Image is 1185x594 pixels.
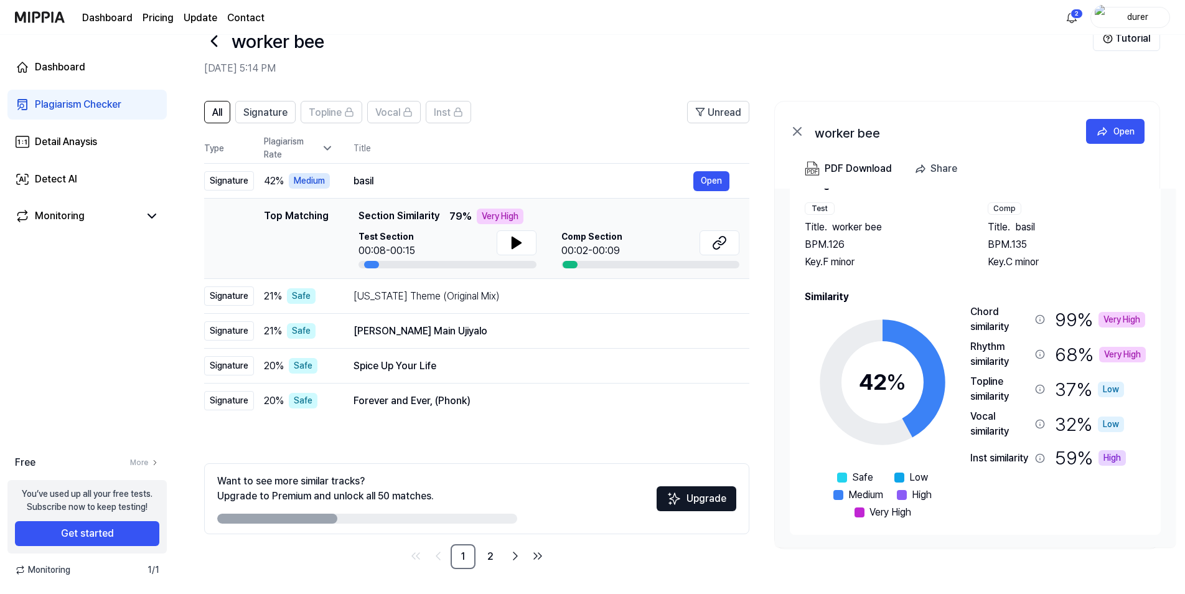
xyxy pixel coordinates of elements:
[657,486,736,511] button: Upgrade
[667,491,681,506] img: Sparkles
[1098,417,1124,432] div: Low
[909,156,967,181] button: Share
[358,209,439,224] span: Section Similarity
[35,134,97,149] div: Detail Anaysis
[886,369,906,395] span: %
[1070,9,1083,19] div: 2
[354,289,729,304] div: [US_STATE] Theme (Original Mix)
[130,457,159,468] a: More
[15,563,70,577] span: Monitoring
[1090,7,1170,28] button: profiledurer
[82,11,133,26] a: Dashboard
[825,161,892,177] div: PDF Download
[232,27,324,55] h1: worker bee
[478,544,503,569] a: 2
[287,288,316,304] div: Safe
[204,286,254,306] div: Signature
[264,174,284,189] span: 42 %
[354,174,693,189] div: basil
[657,497,736,509] a: SparklesUpgrade
[35,209,85,224] div: Monitoring
[988,220,1010,235] span: Title .
[212,105,222,120] span: All
[708,105,741,120] span: Unread
[869,505,911,520] span: Very High
[264,289,282,304] span: 21 %
[1086,119,1145,144] button: Open
[287,323,316,339] div: Safe
[354,324,729,339] div: [PERSON_NAME] Main Ujiyalo
[35,97,121,112] div: Plagiarism Checker
[243,105,288,120] span: Signature
[930,161,957,177] div: Share
[204,133,254,164] th: Type
[805,237,963,252] div: BPM. 126
[354,359,729,374] div: Spice Up Your Life
[1055,444,1126,472] div: 59 %
[988,202,1021,215] div: Comp
[204,61,1093,76] h2: [DATE] 5:14 PM
[505,546,525,566] a: Go to next page
[264,324,282,339] span: 21 %
[204,101,230,123] button: All
[1055,374,1124,404] div: 37 %
[7,164,167,194] a: Detect AI
[912,488,932,502] span: High
[1093,26,1160,51] button: Tutorial
[264,135,334,161] div: Plagiarism Rate
[805,255,963,270] div: Key. F minor
[264,209,329,268] div: Top Matching
[15,209,139,224] a: Monitoring
[805,290,1146,304] h2: Similarity
[1098,450,1126,466] div: High
[289,358,317,374] div: Safe
[204,171,254,191] div: Signature
[970,409,1030,439] div: Vocal similarity
[148,563,159,577] span: 1 / 1
[367,101,421,123] button: Vocal
[852,470,873,485] span: Safe
[1095,5,1110,30] img: profile
[406,546,426,566] a: Go to first page
[805,202,835,215] div: Test
[375,105,400,120] span: Vocal
[1113,125,1135,138] div: Open
[235,101,296,123] button: Signature
[22,488,152,514] div: You’ve used up all your free tests. Subscribe now to keep testing!
[428,546,448,566] a: Go to previous page
[1055,409,1124,439] div: 32 %
[970,339,1030,369] div: Rhythm similarity
[859,365,906,399] div: 42
[451,544,475,569] a: 1
[15,455,35,470] span: Free
[832,220,882,235] span: worker bee
[805,161,820,176] img: PDF Download
[289,393,317,408] div: Safe
[449,209,472,224] span: 79 %
[15,521,159,546] button: Get started
[848,488,883,502] span: Medium
[988,237,1146,252] div: BPM. 135
[1064,10,1079,25] img: 알림
[1103,34,1113,44] img: Help
[289,173,330,189] div: Medium
[204,356,254,375] div: Signature
[561,243,622,258] div: 00:02-00:09
[477,209,523,224] div: Very High
[217,474,434,504] div: Want to see more similar tracks? Upgrade to Premium and unlock all 50 matches.
[970,304,1030,334] div: Chord similarity
[184,11,217,26] a: Update
[1113,10,1162,24] div: durer
[1055,304,1145,334] div: 99 %
[693,171,729,191] button: Open
[561,230,622,243] span: Comp Section
[1015,220,1035,235] span: basil
[434,105,451,120] span: Inst
[7,52,167,82] a: Dashboard
[264,394,284,408] span: 20 %
[143,11,174,26] a: Pricing
[7,90,167,120] a: Plagiarism Checker
[358,243,415,258] div: 00:08-00:15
